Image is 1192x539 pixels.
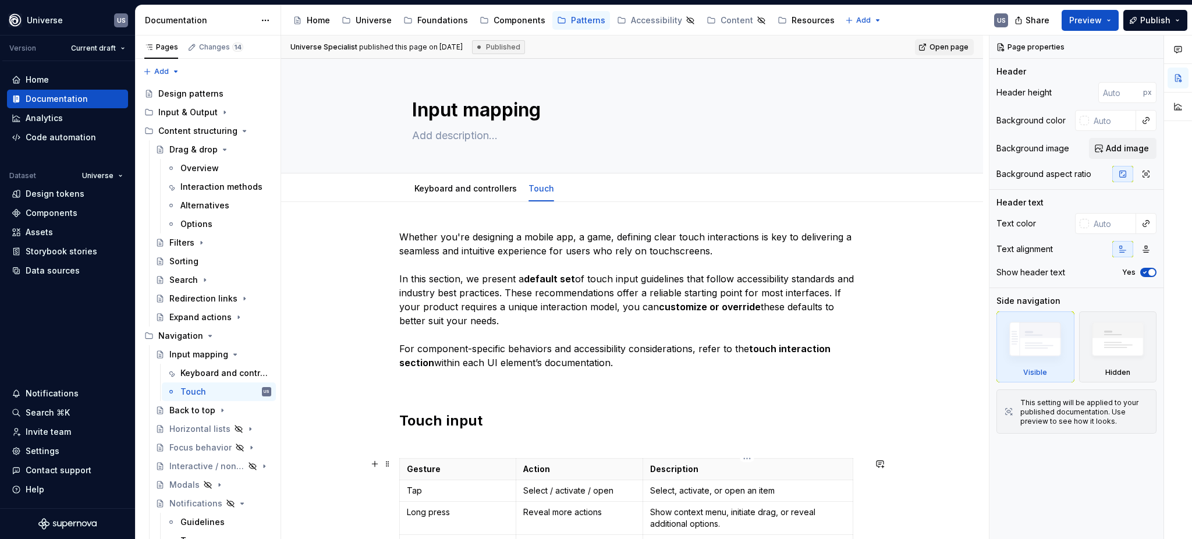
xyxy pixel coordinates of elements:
[650,506,846,530] p: Show context menu, initiate drag, or reveal additional options.
[169,479,200,491] div: Modals
[702,11,771,30] a: Content
[996,66,1026,77] div: Header
[7,70,128,89] a: Home
[7,461,128,480] button: Contact support
[612,11,700,30] a: Accessibility
[721,15,753,26] div: Content
[472,40,525,54] div: Published
[1062,10,1119,31] button: Preview
[151,438,276,457] a: Focus behavior
[524,273,575,285] strong: default set
[1020,398,1149,426] div: This setting will be applied to your published documentation. Use preview to see how it looks.
[38,518,97,530] svg: Supernova Logo
[232,42,243,52] span: 14
[1123,10,1187,31] button: Publish
[996,311,1074,382] div: Visible
[7,261,128,280] a: Data sources
[930,42,968,52] span: Open page
[169,423,230,435] div: Horizontal lists
[151,308,276,327] a: Expand actions
[7,109,128,127] a: Analytics
[996,197,1044,208] div: Header text
[180,516,225,528] div: Guidelines
[7,384,128,403] button: Notifications
[571,15,605,26] div: Patterns
[180,367,269,379] div: Keyboard and controllers
[631,15,682,26] div: Accessibility
[650,485,846,497] p: Select, activate, or open an item
[410,96,850,124] textarea: Input mapping
[154,67,169,76] span: Add
[140,122,276,140] div: Content structuring
[140,103,276,122] div: Input & Output
[356,15,392,26] div: Universe
[158,107,218,118] div: Input & Output
[169,460,244,472] div: Interactive / non-interactive
[180,218,212,230] div: Options
[996,168,1091,180] div: Background aspect ratio
[180,162,219,174] div: Overview
[162,196,276,215] a: Alternatives
[145,15,255,26] div: Documentation
[288,9,839,32] div: Page tree
[169,237,194,249] div: Filters
[9,44,36,53] div: Version
[169,442,232,453] div: Focus behavior
[162,215,276,233] a: Options
[7,442,128,460] a: Settings
[7,185,128,203] a: Design tokens
[26,246,97,257] div: Storybook stories
[407,506,509,518] p: Long press
[66,40,130,56] button: Current draft
[773,11,839,30] a: Resources
[307,15,330,26] div: Home
[26,132,96,143] div: Code automation
[26,388,79,399] div: Notifications
[117,16,126,25] div: US
[524,176,559,200] div: Touch
[523,485,636,497] p: Select / activate / open
[1026,15,1049,26] span: Share
[169,349,228,360] div: Input mapping
[169,274,198,286] div: Search
[288,11,335,30] a: Home
[26,207,77,219] div: Components
[290,42,357,51] span: Universe Specialist
[169,405,215,416] div: Back to top
[162,382,276,401] a: TouchUS
[7,128,128,147] a: Code automation
[494,15,545,26] div: Components
[140,84,276,103] a: Design patterns
[180,181,262,193] div: Interaction methods
[996,218,1036,229] div: Text color
[1140,15,1170,26] span: Publish
[151,476,276,494] a: Modals
[399,230,865,370] p: Whether you're designing a mobile app, a game, defining clear touch interactions is key to delive...
[180,200,229,211] div: Alternatives
[26,265,80,276] div: Data sources
[1009,10,1057,31] button: Share
[399,412,865,449] h2: Touch input
[552,11,610,30] a: Patterns
[151,457,276,476] a: Interactive / non-interactive
[158,125,237,137] div: Content structuring
[414,183,517,193] a: Keyboard and controllers
[26,407,70,419] div: Search ⌘K
[169,256,198,267] div: Sorting
[180,386,206,398] div: Touch
[417,15,468,26] div: Foundations
[151,420,276,438] a: Horizontal lists
[915,39,974,55] a: Open page
[659,301,761,313] strong: customize or override
[26,484,44,495] div: Help
[169,311,232,323] div: Expand actions
[151,494,276,513] a: Notifications
[792,15,835,26] div: Resources
[1106,143,1149,154] span: Add image
[169,293,237,304] div: Redirection links
[71,44,116,53] span: Current draft
[7,480,128,499] button: Help
[27,15,63,26] div: Universe
[151,140,276,159] a: Drag & drop
[151,401,276,420] a: Back to top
